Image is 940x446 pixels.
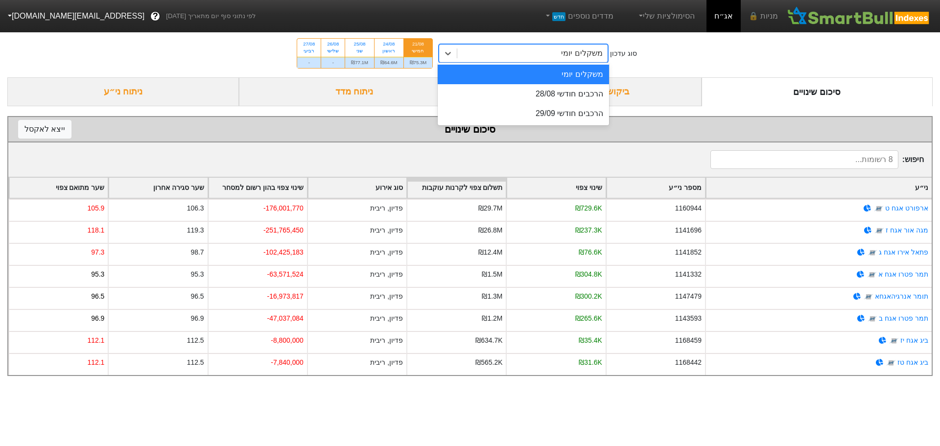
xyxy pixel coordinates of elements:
div: פדיון, ריבית [370,203,403,213]
div: 1141696 [675,225,702,235]
div: 105.9 [87,203,104,213]
div: 25/08 [351,41,368,47]
div: -8,800,000 [271,335,304,346]
div: Toggle SortBy [507,178,605,198]
div: 118.1 [87,225,104,235]
div: 112.5 [187,335,204,346]
img: tase link [864,292,873,302]
div: 26/08 [327,41,339,47]
div: -251,765,450 [263,225,304,235]
div: 96.9 [91,313,104,324]
span: לפי נתוני סוף יום מתאריך [DATE] [166,11,256,21]
div: 1141332 [675,269,702,280]
div: 27/08 [303,41,315,47]
a: מדדים נוספיםחדש [540,6,617,26]
div: -7,840,000 [271,357,304,368]
div: רביעי [303,47,315,54]
div: פדיון, ריבית [370,269,403,280]
img: tase link [867,270,877,280]
div: ניתוח ני״ע [7,77,239,106]
div: Toggle SortBy [308,178,406,198]
div: ראשון [380,47,398,54]
div: - [321,57,345,68]
div: 112.1 [87,335,104,346]
div: ₪29.7M [478,203,503,213]
div: ₪634.7K [475,335,502,346]
div: ₪300.2K [575,291,602,302]
div: ₪1.5M [482,269,502,280]
div: 1141852 [675,247,702,258]
div: 1147479 [675,291,702,302]
div: ₪64.6M [375,57,403,68]
div: ₪77.1M [345,57,374,68]
div: -102,425,183 [263,247,304,258]
div: ניתוח מדד [239,77,470,106]
div: סוג עדכון [610,48,637,59]
button: ייצא לאקסל [18,120,71,139]
div: ₪75.3M [404,57,433,68]
div: 1143593 [675,313,702,324]
div: 1168459 [675,335,702,346]
div: ₪1.2M [482,313,502,324]
a: הסימולציות שלי [633,6,699,26]
img: tase link [868,314,877,324]
div: ₪76.6K [579,247,602,258]
div: 112.5 [187,357,204,368]
div: ₪237.3K [575,225,602,235]
div: Toggle SortBy [607,178,705,198]
span: ? [153,10,158,23]
div: -63,571,524 [267,269,304,280]
div: 106.3 [187,203,204,213]
div: משקלים יומי [438,65,609,84]
div: 96.5 [91,291,104,302]
div: 98.7 [190,247,204,258]
input: 8 רשומות... [710,150,898,169]
img: tase link [874,204,884,213]
img: SmartBull [786,6,932,26]
div: Toggle SortBy [209,178,307,198]
div: ₪729.6K [575,203,602,213]
div: Toggle SortBy [407,178,506,198]
div: Toggle SortBy [9,178,108,198]
a: מגה אור אגח ז [886,226,928,234]
div: 95.3 [190,269,204,280]
img: tase link [868,248,877,258]
div: -47,037,084 [267,313,304,324]
a: ארפורט אגח ט [885,204,928,212]
div: 96.5 [190,291,204,302]
div: פדיון, ריבית [370,247,403,258]
div: חמישי [410,47,427,54]
div: שני [351,47,368,54]
div: 119.3 [187,225,204,235]
div: ₪565.2K [475,357,502,368]
div: פדיון, ריבית [370,335,403,346]
div: משקלים יומי [561,47,602,59]
div: פדיון, ריבית [370,225,403,235]
div: ₪265.6K [575,313,602,324]
div: ₪26.8M [478,225,503,235]
div: -16,973,817 [267,291,304,302]
img: tase link [886,358,896,368]
a: תמר פטרו אגח א [878,270,928,278]
div: סיכום שינויים [702,77,933,106]
div: ₪1.3M [482,291,502,302]
div: ₪31.6K [579,357,602,368]
div: 1168442 [675,357,702,368]
div: 21/08 [410,41,427,47]
a: ביג אגח טז [897,358,928,366]
div: פדיון, ריבית [370,313,403,324]
div: 95.3 [91,269,104,280]
a: תמר פטרו אגח ב [879,314,928,322]
div: פדיון, ריבית [370,291,403,302]
div: Toggle SortBy [109,178,207,198]
a: פתאל אירו אגח ג [879,248,928,256]
img: tase link [874,226,884,235]
span: חדש [552,12,565,21]
div: 1160944 [675,203,702,213]
a: תומר אנרגיהאגחא [875,292,928,300]
div: 112.1 [87,357,104,368]
div: פדיון, ריבית [370,357,403,368]
div: סיכום שינויים [18,122,922,137]
img: tase link [889,336,899,346]
a: ביג אגח יז [900,336,928,344]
